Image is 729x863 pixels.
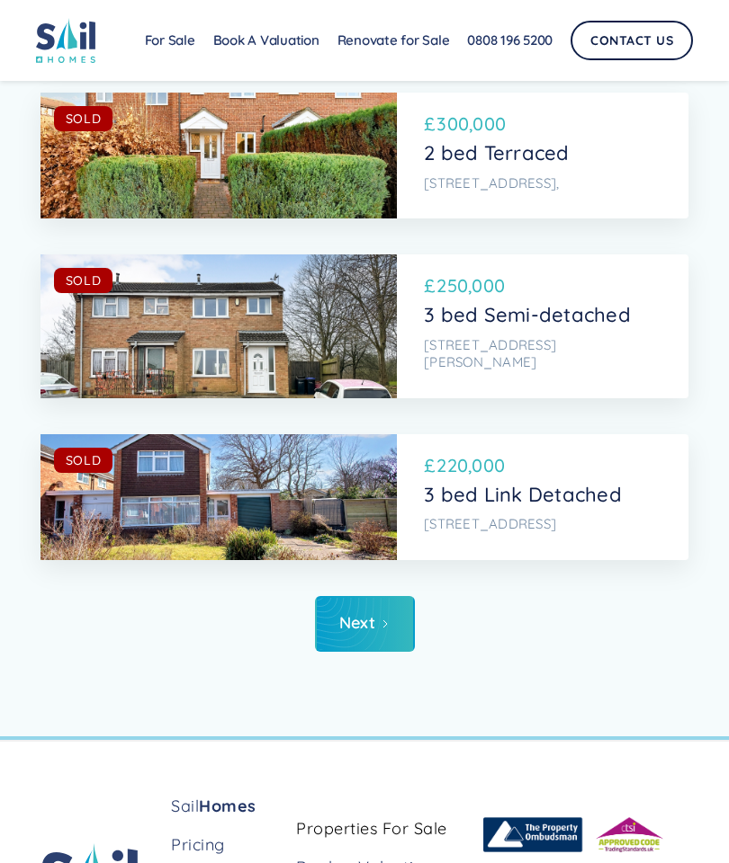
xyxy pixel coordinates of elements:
[40,434,688,560] a: SOLD£220,0003 bed Link Detached[STREET_ADDRESS]
[436,111,506,138] p: 300,000
[571,21,693,60] a: Contact Us
[199,796,256,816] strong: Homes
[171,834,274,855] a: Pricing
[424,452,435,479] p: £
[424,272,435,299] p: £
[424,141,657,165] p: 2 bed Terraced
[424,515,657,533] p: [STREET_ADDRESS]
[171,796,274,816] a: SailHomes
[424,174,657,192] p: [STREET_ADDRESS],
[436,272,505,299] p: 250,000
[136,22,204,58] a: For Sale
[40,93,688,218] a: SOLD£300,0002 bed Terraced[STREET_ADDRESS],
[458,22,562,58] a: 0808 196 5200
[40,254,688,397] a: SOLD£250,0003 bed Semi-detached[STREET_ADDRESS][PERSON_NAME]
[424,483,657,506] p: 3 bed Link Detached
[204,22,328,58] a: Book A Valuation
[66,271,102,289] div: SOLD
[36,18,95,63] img: sail home logo colored
[315,596,415,652] a: Next Page
[328,22,459,58] a: Renovate for Sale
[66,451,102,469] div: SOLD
[339,614,376,632] div: Next
[436,452,505,479] p: 220,000
[40,596,688,652] div: List
[424,303,657,326] p: 3 bed Semi-detached
[296,818,461,839] a: Properties For Sale
[424,111,435,138] p: £
[424,336,657,371] p: [STREET_ADDRESS][PERSON_NAME]
[66,110,102,128] div: SOLD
